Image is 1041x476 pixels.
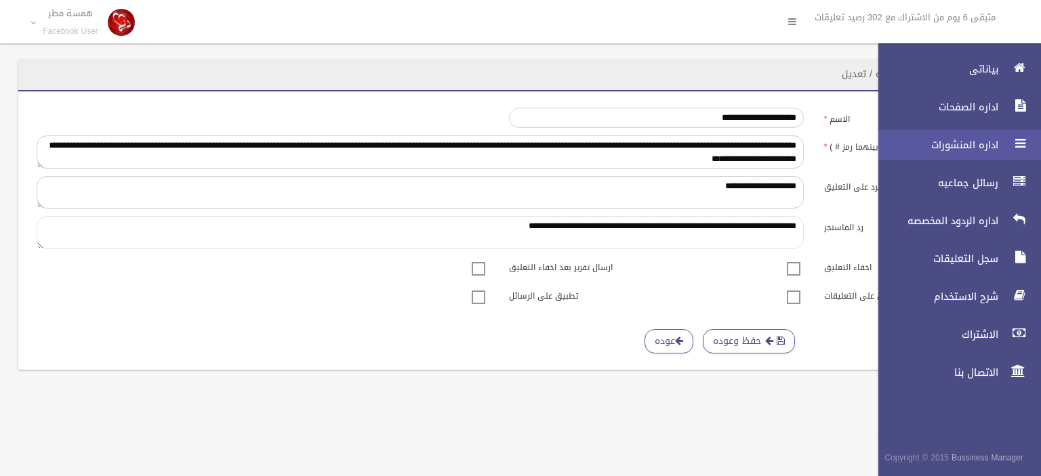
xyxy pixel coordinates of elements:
header: اداره الردود المخصصه / تعديل [825,61,979,87]
a: الاتصال بنا [867,358,1041,387]
span: سجل التعليقات [867,252,1002,265]
button: حفظ وعوده [703,329,795,354]
label: ارسال تقرير بعد اخفاء التعليق [499,257,656,276]
a: سجل التعليقات [867,244,1041,274]
label: الرد على التعليق [814,176,971,195]
span: الاتصال بنا [867,366,1002,379]
a: اداره الصفحات [867,92,1041,122]
a: شرح الاستخدام [867,282,1041,311]
label: رد الماسنجر [814,216,971,235]
p: همسة مطر [43,8,98,18]
label: اخفاء التعليق [814,257,971,276]
label: الاسم [814,108,971,127]
span: اداره الردود المخصصه [867,214,1002,228]
a: اداره المنشورات [867,130,1041,160]
span: بياناتى [867,62,1002,76]
a: بياناتى [867,54,1041,84]
strong: Bussiness Manager [952,450,1023,465]
a: عوده [645,329,693,354]
small: Facebook User [43,26,98,37]
label: تطبيق على الرسائل [499,284,656,303]
a: رسائل جماعيه [867,168,1041,198]
span: الاشتراك [867,328,1002,341]
a: اداره الردود المخصصه [867,206,1041,236]
a: الاشتراك [867,320,1041,349]
span: رسائل جماعيه [867,176,1002,190]
label: تطبيق على التعليقات [814,284,971,303]
span: Copyright © 2015 [884,450,949,465]
label: كلمات البحث(بينهما رمز # ) [814,135,971,154]
span: اداره الصفحات [867,100,1002,114]
span: اداره المنشورات [867,138,1002,152]
span: شرح الاستخدام [867,290,1002,303]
